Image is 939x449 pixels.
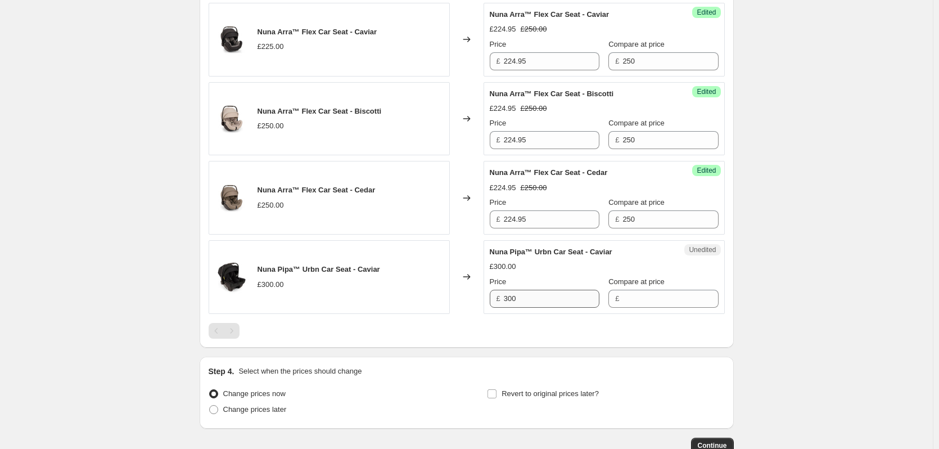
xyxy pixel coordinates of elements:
[496,57,500,65] span: £
[258,265,380,273] span: Nuna Pipa™ Urbn Car Seat - Caviar
[490,182,516,194] div: £224.95
[608,119,665,127] span: Compare at price
[490,10,610,19] span: Nuna Arra™ Flex Car Seat - Caviar
[615,215,619,223] span: £
[258,107,382,115] span: Nuna Arra™ Flex Car Seat - Biscotti
[608,277,665,286] span: Compare at price
[521,24,547,35] strike: £250.00
[608,40,665,48] span: Compare at price
[490,277,507,286] span: Price
[697,166,716,175] span: Edited
[521,103,547,114] strike: £250.00
[215,260,249,294] img: NunaPipaUrbnCarSeat-Caviar1_80x.jpg
[615,294,619,303] span: £
[490,248,612,256] span: Nuna Pipa™ Urbn Car Seat - Caviar
[258,200,284,211] div: £250.00
[490,24,516,35] div: £224.95
[697,8,716,17] span: Edited
[490,198,507,206] span: Price
[258,41,284,52] div: £225.00
[258,120,284,132] div: £250.00
[697,87,716,96] span: Edited
[496,294,500,303] span: £
[490,168,608,177] span: Nuna Arra™ Flex Car Seat - Cedar
[238,366,362,377] p: Select when the prices should change
[496,215,500,223] span: £
[223,389,286,398] span: Change prices now
[490,119,507,127] span: Price
[258,28,377,36] span: Nuna Arra™ Flex Car Seat - Caviar
[258,279,284,290] div: £300.00
[209,323,240,339] nav: Pagination
[215,23,249,56] img: NunaArraFlexCarSeat-Caviar1_80x.jpg
[490,261,516,272] div: £300.00
[490,103,516,114] div: £224.95
[215,181,249,215] img: NunaArraFlexCarSeat-Cedar1_80x.jpg
[215,102,249,136] img: NunaArraFlexCarSeat-Biscotti1_80x.jpg
[608,198,665,206] span: Compare at price
[689,245,716,254] span: Unedited
[502,389,599,398] span: Revert to original prices later?
[209,366,234,377] h2: Step 4.
[521,182,547,194] strike: £250.00
[258,186,376,194] span: Nuna Arra™ Flex Car Seat - Cedar
[223,405,287,414] span: Change prices later
[615,136,619,144] span: £
[615,57,619,65] span: £
[496,136,500,144] span: £
[490,40,507,48] span: Price
[490,89,614,98] span: Nuna Arra™ Flex Car Seat - Biscotti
